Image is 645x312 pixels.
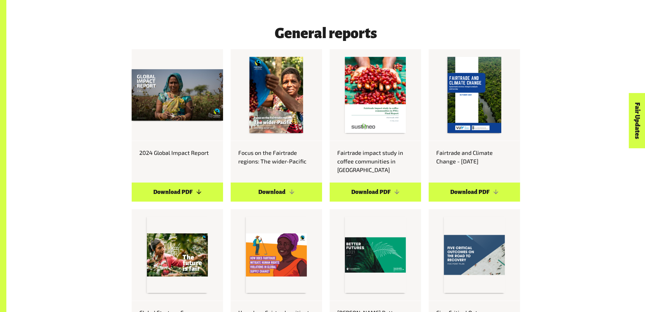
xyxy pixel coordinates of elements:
a: Download PDF [429,183,520,202]
a: Download PDF [132,183,223,202]
a: Download [231,183,322,202]
a: Download PDF [330,183,421,202]
h4: General reports [132,25,520,41]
